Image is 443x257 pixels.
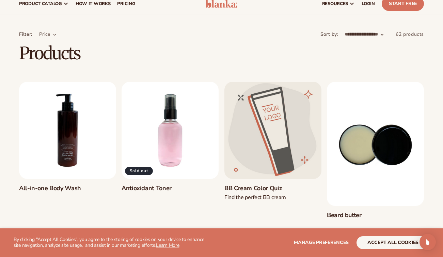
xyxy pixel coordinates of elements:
p: By clicking "Accept All Cookies", you agree to the storing of cookies on your device to enhance s... [14,237,211,248]
span: LOGIN [362,1,375,6]
span: product catalog [19,1,62,6]
a: Antioxidant Toner [122,184,219,192]
button: Manage preferences [294,236,349,249]
a: All-in-one Body Wash [19,184,116,192]
span: resources [322,1,348,6]
span: How It Works [76,1,111,6]
p: Filter: [19,31,32,38]
a: Learn More [156,242,179,248]
label: Sort by: [320,31,338,37]
span: Price [39,31,51,37]
span: Manage preferences [294,239,349,246]
a: BB Cream Color Quiz [224,184,321,192]
div: Open Intercom Messenger [420,234,436,250]
span: 62 products [396,31,424,37]
button: accept all cookies [357,236,429,249]
summary: Price [39,31,57,38]
span: pricing [117,1,135,6]
a: Beard butter [327,211,424,219]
